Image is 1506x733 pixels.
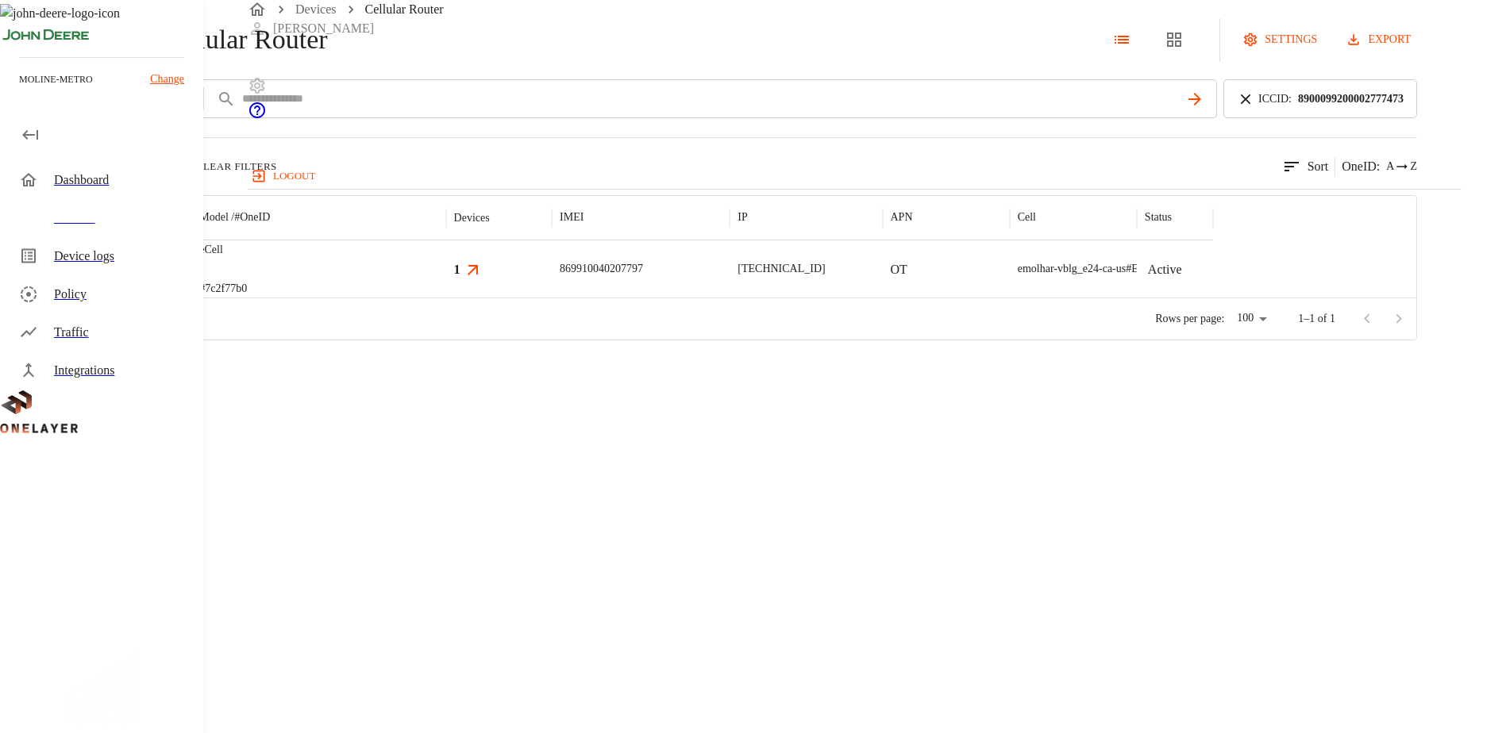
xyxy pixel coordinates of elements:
span: emolhar-vblg_e24-ca-us [1018,263,1127,274]
p: OT [891,260,907,279]
a: onelayer-support [248,109,267,122]
p: Status [1145,209,1172,225]
h3: 1 [454,260,460,278]
a: logout [248,163,1462,189]
p: Rows per page: [1155,311,1224,327]
p: Model / [199,209,270,225]
p: #7c2f77b0 [199,281,247,297]
p: [TECHNICAL_ID] [738,261,825,277]
p: APN [891,209,913,225]
p: 869910040207797 [560,261,643,277]
a: Devices [295,2,337,16]
div: Devices [454,212,490,225]
p: IMEI [560,209,584,225]
p: eCell [199,242,247,258]
span: Support Portal [248,109,267,122]
p: IP [738,209,747,225]
p: [PERSON_NAME] [273,19,374,38]
div: 100 [1231,307,1273,330]
button: logout [248,163,322,189]
p: 1–1 of 1 [1298,311,1335,327]
span: #EB204913375::NOKIA::FW2QQD [1126,263,1290,274]
p: Active [1148,260,1182,279]
span: # OneID [234,211,270,223]
p: Cell [1018,209,1036,225]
